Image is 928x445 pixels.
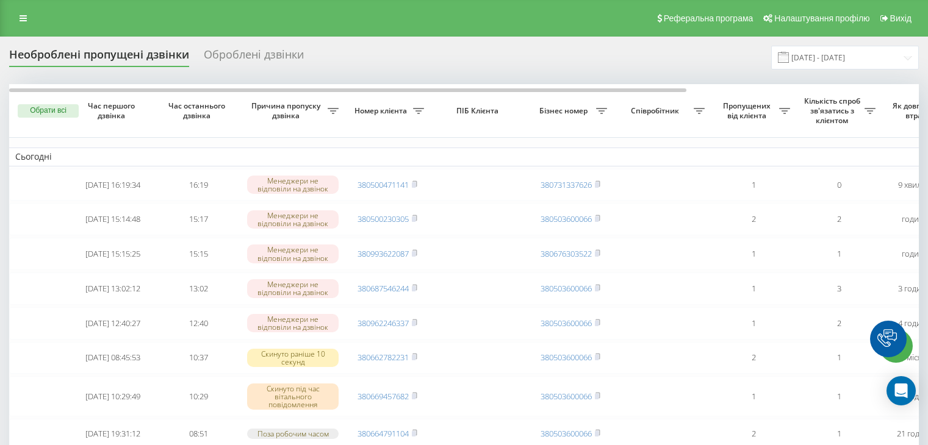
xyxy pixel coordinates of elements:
[711,376,796,416] td: 1
[619,106,694,116] span: Співробітник
[664,13,754,23] span: Реферальна програма
[156,169,241,201] td: 16:19
[774,13,869,23] span: Налаштування профілю
[711,307,796,340] td: 1
[358,179,409,190] a: 380500471141
[70,376,156,416] td: [DATE] 10:29:49
[247,429,339,439] div: Поза робочим часом
[358,283,409,294] a: 380687546244
[711,342,796,374] td: 2
[18,104,79,118] button: Обрати всі
[711,203,796,235] td: 2
[541,213,592,224] a: 380503600066
[70,272,156,305] td: [DATE] 13:02:12
[796,342,882,374] td: 1
[80,101,146,120] span: Час першого дзвінка
[541,318,592,329] a: 380503600066
[541,283,592,294] a: 380503600066
[441,106,517,116] span: ПІБ Клієнта
[165,101,231,120] span: Час останнього дзвінка
[717,101,779,120] span: Пропущених від клієнта
[802,96,865,125] span: Кількість спроб зв'язатись з клієнтом
[156,307,241,340] td: 12:40
[796,169,882,201] td: 0
[796,307,882,340] td: 2
[70,342,156,374] td: [DATE] 08:45:53
[351,106,413,116] span: Номер клієнта
[247,101,328,120] span: Причина пропуску дзвінка
[887,376,916,405] div: Open Intercom Messenger
[156,272,241,305] td: 13:02
[358,248,409,259] a: 380993622087
[70,307,156,340] td: [DATE] 12:40:27
[247,210,339,229] div: Менеджери не відповіли на дзвінок
[796,272,882,305] td: 3
[70,169,156,201] td: [DATE] 16:19:34
[156,203,241,235] td: 15:17
[796,376,882,416] td: 1
[711,169,796,201] td: 1
[541,428,592,439] a: 380503600066
[541,352,592,363] a: 380503600066
[358,318,409,329] a: 380962246337
[247,314,339,332] div: Менеджери не відповіли на дзвінок
[156,376,241,416] td: 10:29
[711,272,796,305] td: 1
[890,13,912,23] span: Вихід
[541,179,592,190] a: 380731337626
[358,213,409,224] a: 380500230305
[204,48,304,67] div: Оброблені дзвінки
[247,244,339,263] div: Менеджери не відповіли на дзвінок
[541,391,592,402] a: 380503600066
[247,383,339,410] div: Скинуто під час вітального повідомлення
[541,248,592,259] a: 380676303522
[9,48,189,67] div: Необроблені пропущені дзвінки
[247,279,339,297] div: Менеджери не відповіли на дзвінок
[534,106,596,116] span: Бізнес номер
[711,238,796,270] td: 1
[156,342,241,374] td: 10:37
[358,428,409,439] a: 380664791104
[247,176,339,194] div: Менеджери не відповіли на дзвінок
[358,391,409,402] a: 380669457682
[796,203,882,235] td: 2
[796,238,882,270] td: 1
[247,349,339,367] div: Скинуто раніше 10 секунд
[70,238,156,270] td: [DATE] 15:15:25
[70,203,156,235] td: [DATE] 15:14:48
[156,238,241,270] td: 15:15
[358,352,409,363] a: 380662782231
